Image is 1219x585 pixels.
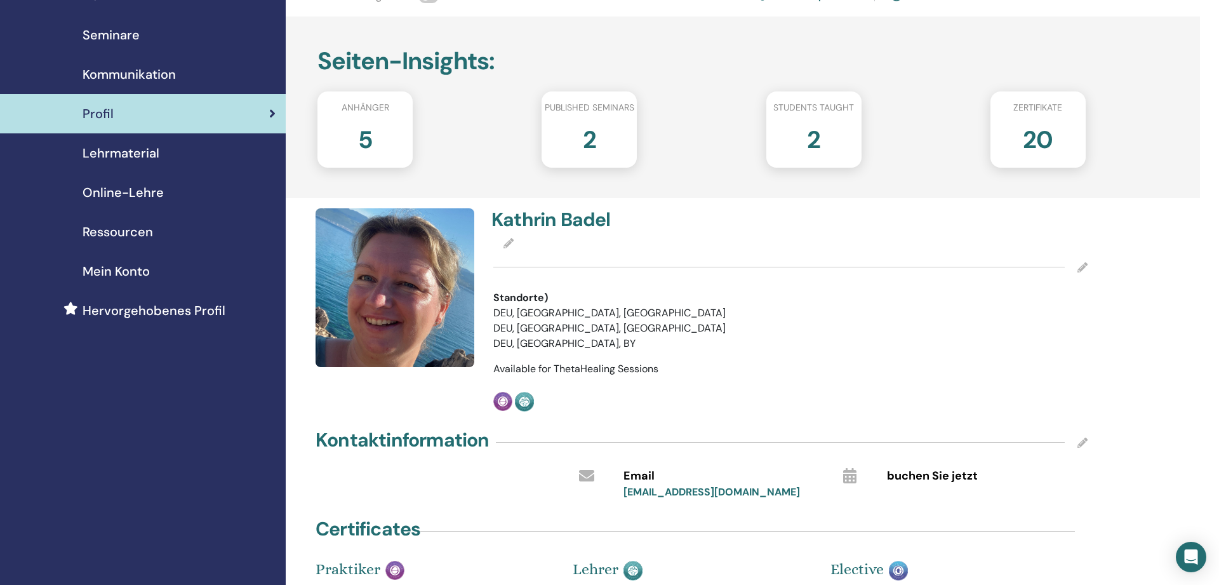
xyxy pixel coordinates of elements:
[317,47,1086,76] h2: Seiten-Insights :
[1176,542,1206,572] div: Open Intercom Messenger
[83,262,150,281] span: Mein Konto
[316,560,380,578] span: Praktiker
[830,560,884,578] span: Elective
[1023,119,1053,155] h2: 20
[773,101,854,114] span: Students taught
[623,485,800,499] a: [EMAIL_ADDRESS][DOMAIN_NAME]
[491,208,783,231] h4: Kathrin Badel
[83,65,176,84] span: Kommunikation
[83,144,159,163] span: Lehrmaterial
[1013,101,1062,114] span: Zertifikate
[807,119,820,155] h2: 2
[83,301,225,320] span: Hervorgehobenes Profil
[342,101,389,114] span: Anhänger
[83,25,140,44] span: Seminare
[83,183,164,202] span: Online-Lehre
[493,362,658,375] span: Available for ThetaHealing Sessions
[83,222,153,241] span: Ressourcen
[83,104,114,123] span: Profil
[493,336,730,351] li: DEU, [GEOGRAPHIC_DATA], BY
[358,119,373,155] h2: 5
[493,290,548,306] span: Standorte)
[493,306,730,321] li: DEU, [GEOGRAPHIC_DATA], [GEOGRAPHIC_DATA]
[887,468,978,485] span: buchen Sie jetzt
[573,560,618,578] span: Lehrer
[493,321,730,336] li: DEU, [GEOGRAPHIC_DATA], [GEOGRAPHIC_DATA]
[623,468,655,485] span: Email
[545,101,634,114] span: Published seminars
[316,429,490,452] h4: Kontaktinformation
[316,518,420,541] h4: Certificates
[316,208,474,367] img: default.jpg
[583,119,596,155] h2: 2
